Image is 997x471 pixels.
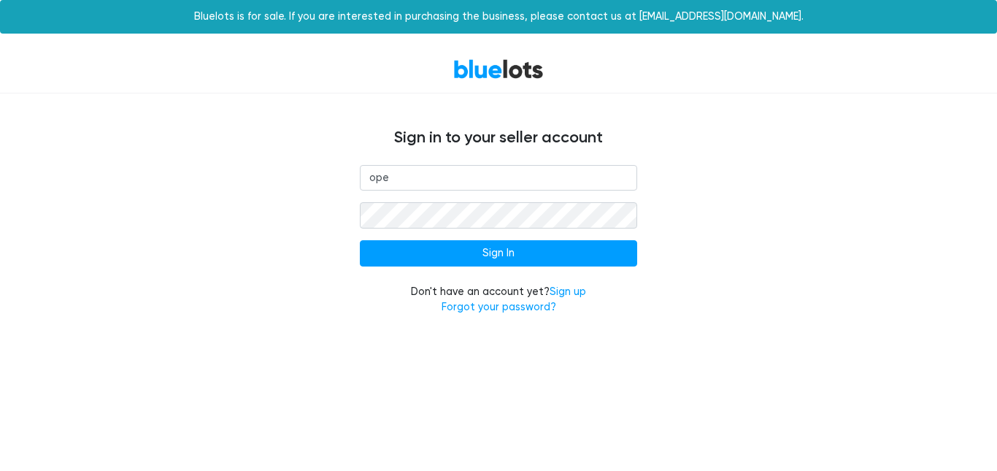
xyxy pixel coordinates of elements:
[442,301,556,313] a: Forgot your password?
[550,286,586,298] a: Sign up
[360,165,637,191] input: Email
[453,58,544,80] a: BlueLots
[61,129,936,148] h4: Sign in to your seller account
[360,240,637,267] input: Sign In
[360,284,637,315] div: Don't have an account yet?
